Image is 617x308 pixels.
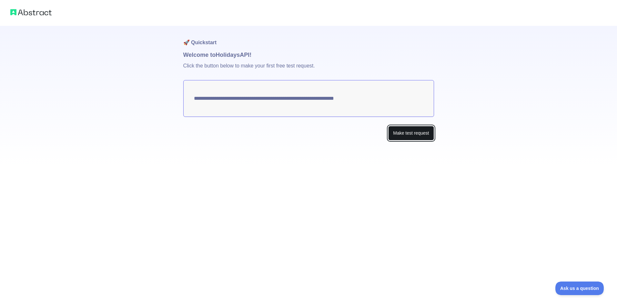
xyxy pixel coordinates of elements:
[183,26,434,50] h1: 🚀 Quickstart
[183,50,434,59] h1: Welcome to Holidays API!
[10,8,52,17] img: Abstract logo
[183,59,434,80] p: Click the button below to make your first free test request.
[388,126,434,140] button: Make test request
[555,282,604,295] iframe: Toggle Customer Support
